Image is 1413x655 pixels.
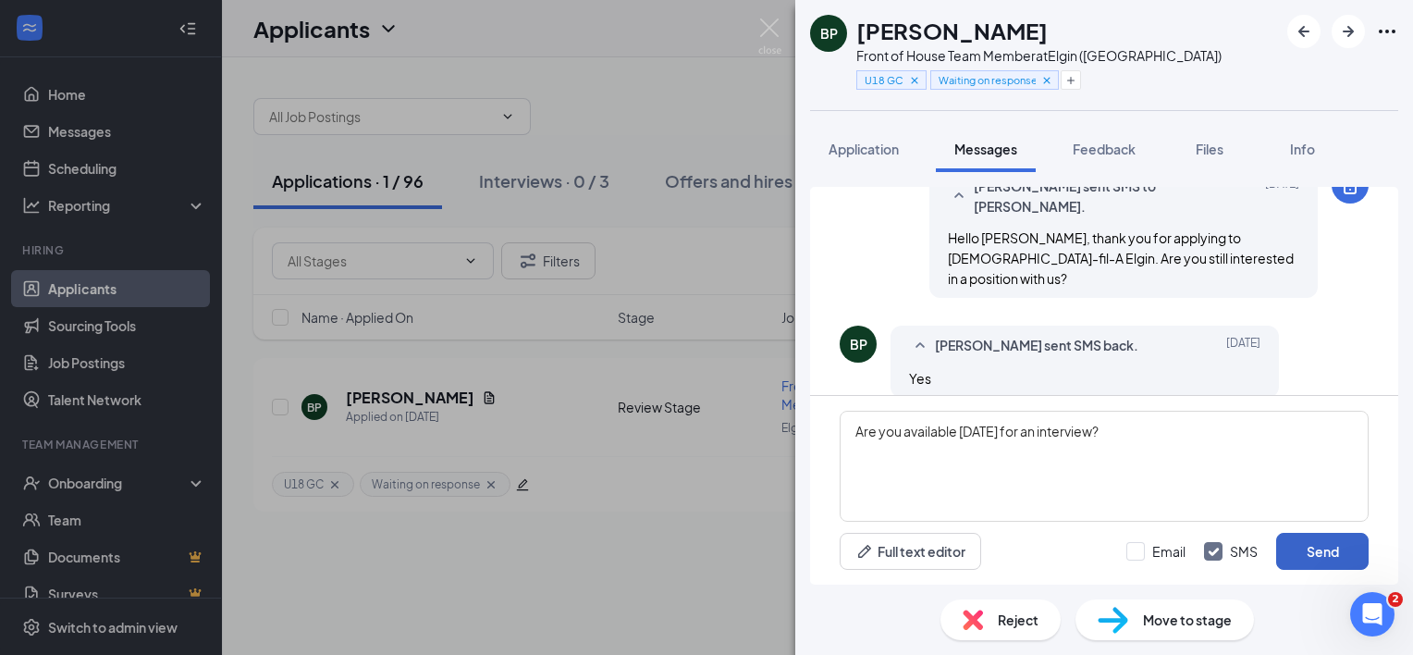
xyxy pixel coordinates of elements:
[1061,70,1081,90] button: Plus
[1265,176,1299,216] span: [DATE]
[1040,74,1053,87] svg: Cross
[856,46,1222,65] div: Front of House Team Member at Elgin ([GEOGRAPHIC_DATA])
[850,335,867,353] div: BP
[1065,75,1076,86] svg: Plus
[1276,533,1369,570] button: Send
[1290,141,1315,157] span: Info
[1073,141,1136,157] span: Feedback
[939,72,1036,88] span: Waiting on response
[1332,15,1365,48] button: ArrowRight
[855,542,874,561] svg: Pen
[909,335,931,357] svg: SmallChevronUp
[1376,20,1398,43] svg: Ellipses
[948,229,1294,287] span: Hello [PERSON_NAME], thank you for applying to [DEMOGRAPHIC_DATA]-fil-A Elgin. Are you still inte...
[856,15,1048,46] h1: [PERSON_NAME]
[820,24,838,43] div: BP
[954,141,1017,157] span: Messages
[1143,610,1232,630] span: Move to stage
[829,141,899,157] span: Application
[909,370,931,387] span: Yes
[1350,592,1395,636] iframe: Intercom live chat
[935,335,1138,357] span: [PERSON_NAME] sent SMS back.
[840,533,981,570] button: Full text editorPen
[1287,15,1321,48] button: ArrowLeftNew
[908,74,921,87] svg: Cross
[998,610,1038,630] span: Reject
[974,176,1216,216] span: [PERSON_NAME] sent SMS to [PERSON_NAME].
[865,72,903,88] span: U18 GC
[1226,335,1260,357] span: [DATE]
[1388,592,1403,607] span: 2
[840,411,1369,522] textarea: Are you available [DATE] for an interview?
[948,185,970,207] svg: SmallChevronUp
[1337,20,1359,43] svg: ArrowRight
[1196,141,1223,157] span: Files
[1293,20,1315,43] svg: ArrowLeftNew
